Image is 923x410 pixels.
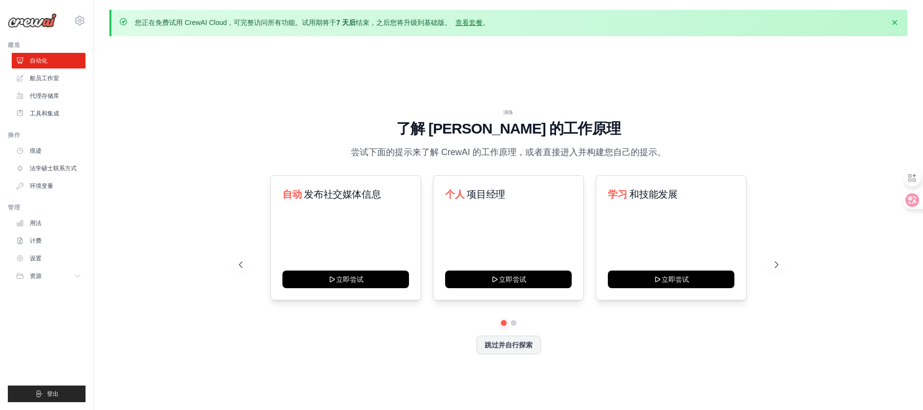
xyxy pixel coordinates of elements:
[30,182,53,189] font: 环境变量
[608,189,627,200] font: 学习
[630,189,678,200] font: 和技能发展
[483,19,490,26] font: 。
[47,390,59,397] font: 登出
[8,132,20,138] font: 操作
[304,189,381,200] font: 发布社交媒体信息
[485,341,533,349] font: 跳过并自行探索
[30,57,47,64] font: 自动化
[351,147,666,157] font: 尝试下面的提示来了解 CrewAI 的工作原理，或者直接进入并构建您自己的提示。
[336,275,363,283] font: 立即尝试
[30,165,77,172] font: 法学硕士联系方式
[12,251,86,266] a: 设置
[8,13,57,28] img: 标识
[445,271,572,288] button: 立即尝试
[8,42,20,48] font: 建造
[396,120,621,137] font: 了解 [PERSON_NAME] 的工作原理
[135,19,336,26] font: 您正在免费试用 CrewAI Cloud，可完整访问所有功能。试用期将于
[662,275,689,283] font: 立即尝试
[30,147,42,154] font: 痕迹
[476,336,541,354] button: 跳过并自行探索
[336,19,356,26] font: 7 天后
[12,268,86,284] button: 资源
[12,106,86,121] a: 工具和集成
[445,189,464,200] font: 个人
[503,110,514,115] font: 演练
[608,271,734,288] button: 立即尝试
[12,53,86,68] a: 自动化
[30,75,59,82] font: 船员工作室
[455,19,483,26] a: 查看套餐
[30,237,42,244] font: 计费
[498,275,526,283] font: 立即尝试
[356,19,451,26] font: 结束，之后您将升级到基础版。
[8,204,20,211] font: 管理
[12,143,86,159] a: 痕迹
[12,160,86,176] a: 法学硕士联系方式
[12,233,86,249] a: 计费
[30,220,42,227] font: 用法
[8,386,86,402] button: 登出
[30,110,59,117] font: 工具和集成
[12,215,86,231] a: 用法
[12,88,86,104] a: 代理存储库
[30,92,59,99] font: 代理存储库
[12,70,86,86] a: 船员工作室
[12,178,86,194] a: 环境变量
[467,189,505,200] font: 项目经理
[30,255,42,262] font: 设置
[282,271,409,288] button: 立即尝试
[30,273,42,279] font: 资源
[282,189,301,200] font: 自动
